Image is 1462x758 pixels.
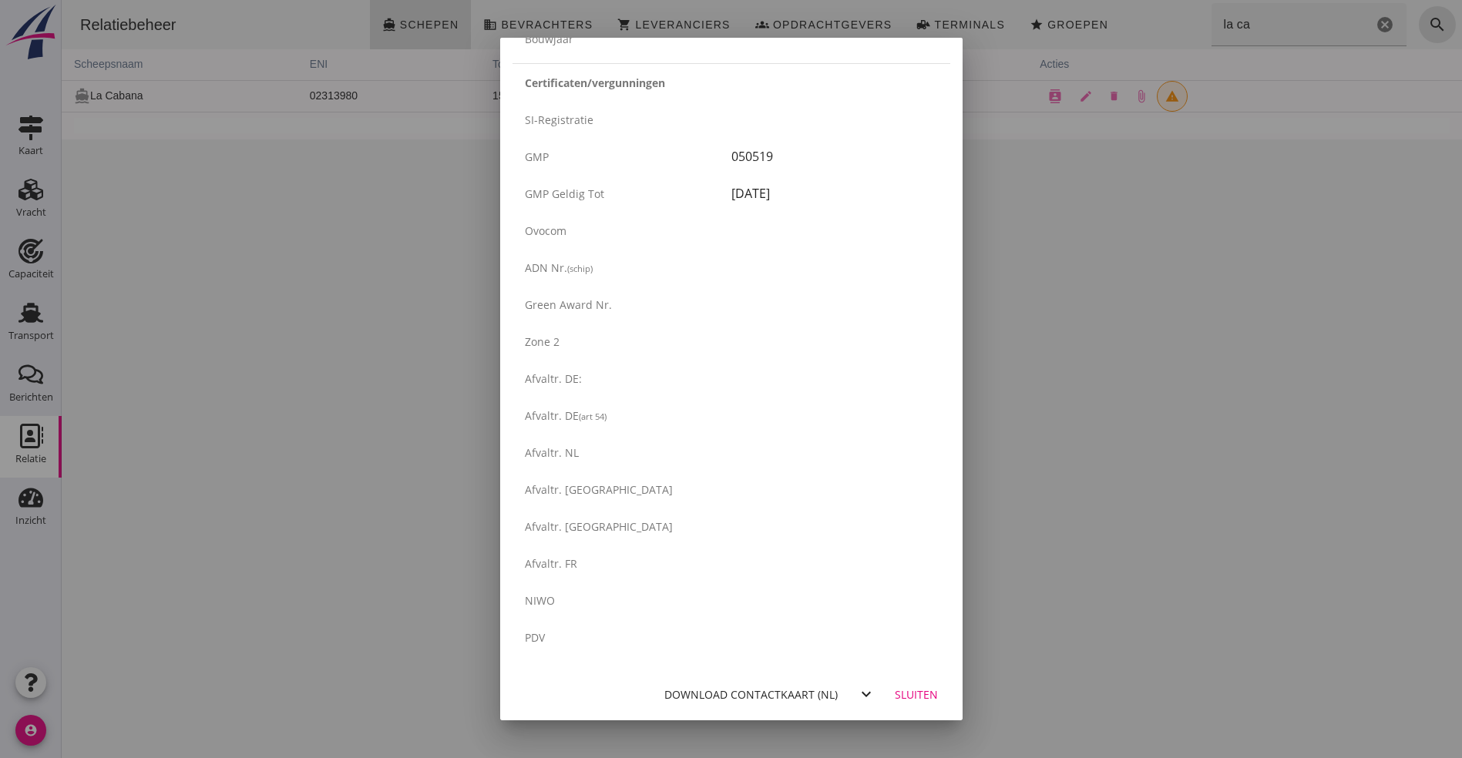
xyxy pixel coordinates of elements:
[556,18,570,32] i: shopping_cart
[525,408,579,423] span: Afvaltr. DE
[711,18,831,31] span: Opdrachtgevers
[541,49,664,80] th: m3
[567,263,593,274] small: (schip)
[525,593,555,608] span: NIWO
[321,18,334,32] i: directions_boat
[1314,15,1333,34] i: Wis Zoeken...
[985,18,1047,31] span: Groepen
[731,184,938,203] div: [DATE]
[855,18,869,32] i: front_loader
[525,260,567,275] span: ADN nr.
[525,445,579,460] span: Afvaltr. NL
[664,49,808,80] th: lengte
[236,80,418,112] td: 02313980
[808,80,966,112] td: 9,06
[808,49,966,80] th: breedte
[857,685,876,703] i: expand_more
[525,32,573,46] span: Bouwjaar
[525,297,612,312] span: Green Award nr.
[525,334,560,349] span: Zone 2
[338,18,398,31] span: Schepen
[418,49,541,80] th: ton
[525,149,549,164] span: GMP
[872,18,943,31] span: Terminals
[658,680,845,708] button: Download contactkaart (nl)
[525,186,604,201] span: GMP geldig tot
[525,112,593,127] span: SI-registratie
[525,482,673,497] span: Afvaltr. [GEOGRAPHIC_DATA]
[882,680,950,708] button: Sluiten
[525,556,577,571] span: Afvaltr. FR
[525,371,582,386] span: Afvaltr. DE:
[422,18,435,32] i: business
[439,18,531,31] span: Bevrachters
[1104,89,1118,103] i: warning
[525,519,673,534] span: Afvaltr. [GEOGRAPHIC_DATA]
[986,89,1000,103] i: contacts
[525,223,566,238] span: Ovocom
[664,686,838,703] div: Download contactkaart (nl)
[541,80,664,112] td: 2150
[12,88,29,104] i: directions_boat
[1017,89,1031,103] i: edit
[418,80,541,112] td: 1526
[731,147,938,166] div: 050519
[664,80,808,112] td: 85
[1047,90,1058,102] i: delete
[1366,15,1385,34] i: search
[968,18,982,32] i: star
[694,18,707,32] i: groups
[6,14,127,35] div: Relatiebeheer
[966,49,1400,80] th: acties
[1073,89,1087,103] i: attach_file
[573,18,668,31] span: Leveranciers
[895,686,938,703] div: Sluiten
[525,75,665,91] strong: Certificaten/vergunningen
[525,630,545,645] span: PDV
[236,49,418,80] th: ENI
[579,411,607,422] small: (art 54)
